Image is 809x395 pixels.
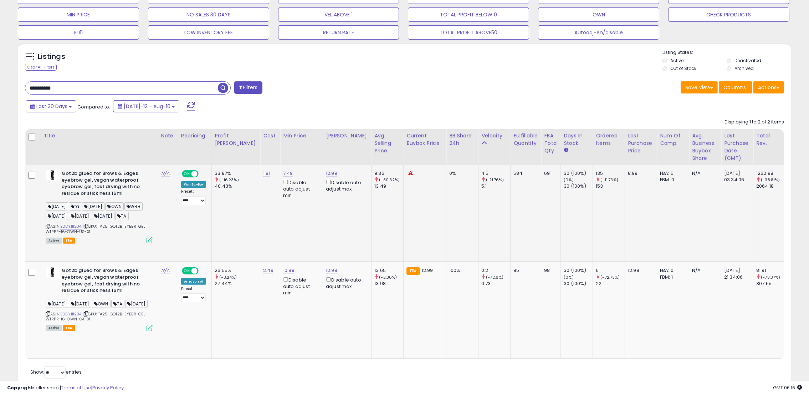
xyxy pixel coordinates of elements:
div: 33.87% [215,170,260,177]
div: 13.49 [374,183,403,189]
div: FBM: 0 [660,177,683,183]
div: FBA Total Qty [544,132,558,155]
div: Min Price [283,132,320,140]
div: 0% [449,170,473,177]
small: (-72.73%) [600,274,620,280]
div: Disable auto adjust min [283,178,317,199]
div: 30 (100%) [564,267,593,274]
span: [DATE] [46,300,68,308]
div: Last Purchase Date (GMT) [724,132,750,162]
button: [DATE]-12 - Aug-10 [113,100,179,112]
div: Preset: [181,189,206,205]
div: Ordered Items [596,132,622,147]
span: OFF [197,171,209,177]
div: Disable auto adjust max [326,276,366,290]
div: FBA: 5 [660,170,683,177]
h5: Listings [38,52,65,62]
div: 2064.18 [756,183,785,189]
span: WBB [124,202,143,211]
div: 81.91 [756,267,785,274]
span: FBA [63,238,75,244]
small: (-11.76%) [486,177,504,183]
div: 0.2 [481,267,510,274]
div: Clear All Filters [25,64,57,71]
div: [DATE] 03:34:06 [724,170,748,183]
span: OWN [92,300,111,308]
span: Columns [723,84,746,91]
div: ASIN: [46,170,153,243]
div: Current Buybox Price [406,132,443,147]
div: Avg. Business Buybox Share [692,132,718,162]
div: 30 (100%) [564,170,593,177]
span: OFF [197,268,209,274]
span: [DATE] [125,300,148,308]
div: 40.43% [215,183,260,189]
div: ASIN: [46,267,153,330]
div: Amazon AI [181,278,206,285]
div: 307.55 [756,280,785,287]
span: [DATE] [46,212,68,220]
small: (-2.36%) [379,274,397,280]
label: Archived [734,65,754,71]
div: 4.5 [481,170,510,177]
span: [DATE] [92,212,114,220]
div: 95 [513,267,536,274]
div: Note [161,132,175,140]
button: Save View [681,81,718,93]
a: B0DY111234 [60,311,82,317]
a: 10.98 [283,267,295,274]
button: Last 30 Days [26,100,76,112]
button: Autoadj-en/disable [538,25,659,40]
a: 7.49 [283,170,293,177]
div: Total Rev. [756,132,782,147]
button: Filters [234,81,262,94]
div: Disable auto adjust max [326,178,366,192]
button: OWN [538,7,659,22]
a: 1.81 [263,170,270,177]
small: Days In Stock. [564,147,568,153]
div: Profit [PERSON_NAME] [215,132,257,147]
div: [PERSON_NAME] [326,132,368,140]
button: NO SALES 30 DAYS [148,7,269,22]
div: FBM: 1 [660,274,683,280]
button: LOW INVENTORY FEE [148,25,269,40]
a: B0DY111234 [60,223,82,229]
span: [DATE] [69,212,91,220]
b: Got2b glued for Brows & Edges eyebrow gel, vegan waterproof eyebrow gel, fast drying with no resi... [62,170,148,198]
small: (-73.37%) [761,274,780,280]
span: Last 30 Days [36,103,67,110]
div: 13.98 [374,280,403,287]
a: Terms of Use [61,384,91,391]
button: CHECK PRODUCTS [668,7,789,22]
small: (0%) [564,274,574,280]
button: Actions [753,81,784,93]
div: 30 (100%) [564,280,593,287]
div: 22 [596,280,625,287]
a: N/A [161,267,170,274]
button: ELI11 [18,25,139,40]
div: Title [44,132,155,140]
span: ON [183,268,191,274]
span: Compared to: [77,103,110,110]
div: 8.99 [628,170,651,177]
div: 135 [596,170,625,177]
label: Deactivated [734,57,761,64]
img: 3161GxjzCPL._SL40_.jpg [46,267,60,278]
small: (-38.81%) [761,177,780,183]
span: OWN [105,202,124,211]
button: RETURN RATE [278,25,399,40]
button: TOTAL PROFIT BELOW 0 [408,7,529,22]
span: [DATE] [69,300,91,308]
a: Privacy Policy [92,384,124,391]
span: [DATE] [46,202,68,211]
div: 5.1 [481,183,510,189]
span: 2025-09-10 06:16 GMT [773,384,802,391]
small: (-16.23%) [219,177,239,183]
span: FBA [63,325,75,331]
span: | SKU: TA25-GOT2B-EYEBR-GEL-WTRPR-16-OWN-US-X1 [46,223,148,234]
span: All listings currently available for purchase on Amazon [46,238,62,244]
label: Out of Stock [670,65,696,71]
div: 153 [596,183,625,189]
span: All listings currently available for purchase on Amazon [46,325,62,331]
div: Num of Comp. [660,132,686,147]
